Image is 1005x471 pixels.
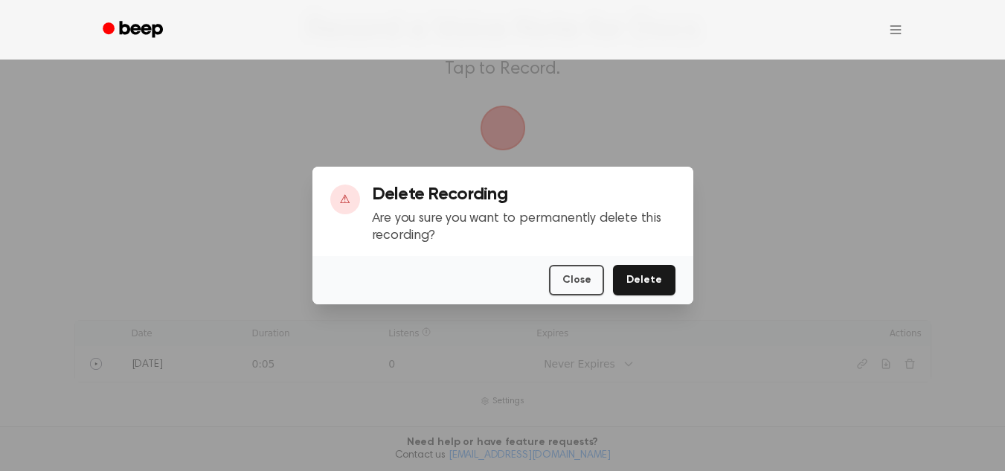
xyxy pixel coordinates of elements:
[372,211,675,244] p: Are you sure you want to permanently delete this recording?
[613,265,675,295] button: Delete
[330,185,360,214] div: ⚠
[372,185,675,205] h3: Delete Recording
[549,265,604,295] button: Close
[92,16,176,45] a: Beep
[878,12,914,48] button: Open menu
